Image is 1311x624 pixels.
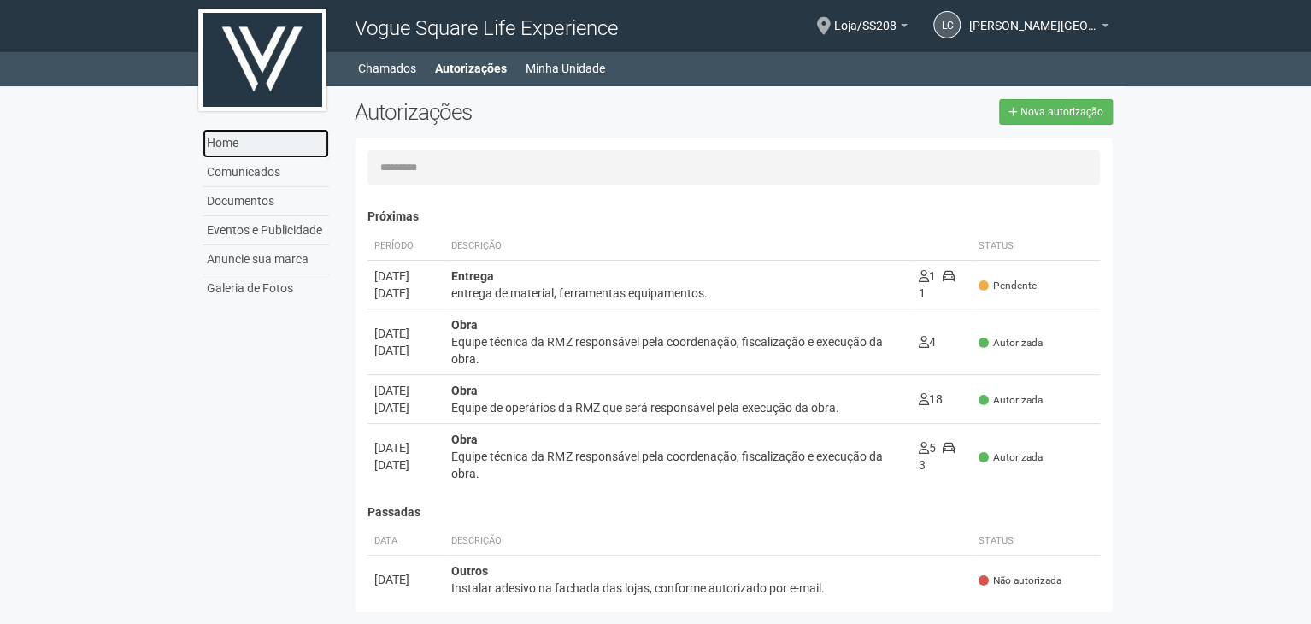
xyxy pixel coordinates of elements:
[451,564,488,578] strong: Outros
[374,399,438,416] div: [DATE]
[451,285,904,302] div: entrega de material, ferramentas equipamentos.
[374,325,438,342] div: [DATE]
[834,21,908,35] a: Loja/SS208
[1020,106,1103,118] span: Nova autorização
[203,245,329,274] a: Anuncie sua marca
[919,269,936,283] span: 1
[979,393,1043,408] span: Autorizada
[919,392,943,406] span: 18
[203,187,329,216] a: Documentos
[834,3,897,32] span: Loja/SS208
[355,16,617,40] span: Vogue Square Life Experience
[451,318,478,332] strong: Obra
[435,56,507,80] a: Autorizações
[198,9,326,111] img: logo.jpg
[451,384,478,397] strong: Obra
[374,342,438,359] div: [DATE]
[919,335,936,349] span: 4
[355,99,720,125] h2: Autorizações
[444,233,911,261] th: Descrição
[367,233,444,261] th: Período
[979,279,1037,293] span: Pendente
[979,574,1061,588] span: Não autorizada
[972,527,1100,556] th: Status
[999,99,1113,125] a: Nova autorização
[374,571,438,588] div: [DATE]
[919,441,936,455] span: 5
[451,433,478,446] strong: Obra
[979,450,1043,465] span: Autorizada
[451,399,904,416] div: Equipe de operários da RMZ que será responsável pela execução da obra.
[374,439,438,456] div: [DATE]
[526,56,605,80] a: Minha Unidade
[919,441,955,472] span: 3
[203,158,329,187] a: Comunicados
[451,333,904,368] div: Equipe técnica da RMZ responsável pela coordenação, fiscalização e execução da obra.
[358,56,416,80] a: Chamados
[969,3,1097,32] span: Leonardo Calandrini Lima
[969,21,1108,35] a: [PERSON_NAME][GEOGRAPHIC_DATA]
[367,527,444,556] th: Data
[374,268,438,285] div: [DATE]
[451,580,965,597] div: Instalar adesivo na fachada das lojas, conforme autorizado por e-mail.
[203,216,329,245] a: Eventos e Publicidade
[374,382,438,399] div: [DATE]
[374,456,438,474] div: [DATE]
[203,274,329,303] a: Galeria de Fotos
[979,336,1043,350] span: Autorizada
[451,448,904,482] div: Equipe técnica da RMZ responsável pela coordenação, fiscalização e execução da obra.
[367,506,1100,519] h4: Passadas
[451,269,494,283] strong: Entrega
[374,285,438,302] div: [DATE]
[203,129,329,158] a: Home
[367,210,1100,223] h4: Próximas
[444,527,972,556] th: Descrição
[933,11,961,38] a: LC
[972,233,1100,261] th: Status
[919,269,955,300] span: 1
